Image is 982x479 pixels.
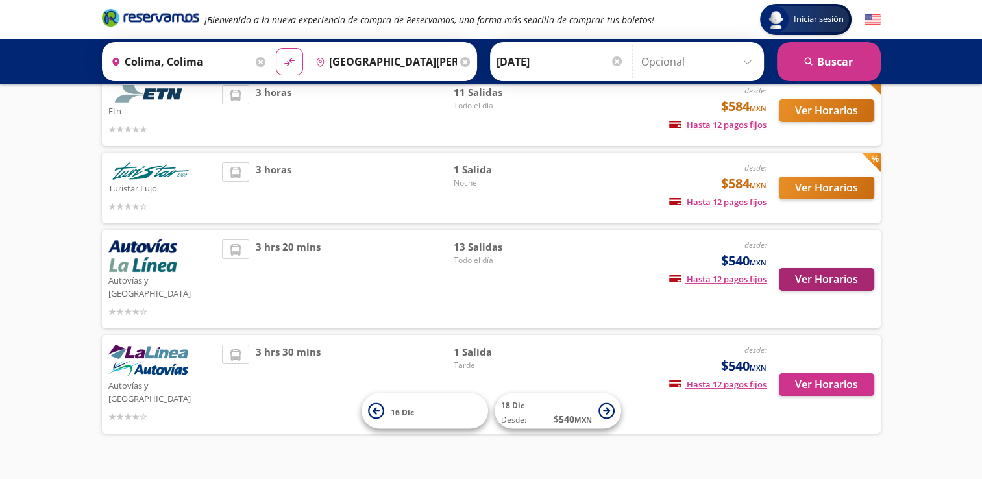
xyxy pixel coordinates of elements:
[108,103,216,118] p: Etn
[744,85,767,96] em: desde:
[789,13,849,26] span: Iniciar sesión
[554,412,592,426] span: $ 540
[106,45,252,78] input: Buscar Origen
[256,345,321,424] span: 3 hrs 30 mins
[669,378,767,390] span: Hasta 12 pagos fijos
[108,377,216,405] p: Autovías y [GEOGRAPHIC_DATA]
[744,239,767,251] em: desde:
[497,45,624,78] input: Elegir Fecha
[865,12,881,28] button: English
[108,85,193,103] img: Etn
[310,45,457,78] input: Buscar Destino
[108,180,216,195] p: Turistar Lujo
[454,177,545,189] span: Noche
[256,162,291,214] span: 3 horas
[454,254,545,266] span: Todo el día
[256,239,321,319] span: 3 hrs 20 mins
[108,272,216,300] p: Autovías y [GEOGRAPHIC_DATA]
[744,345,767,356] em: desde:
[574,415,592,424] small: MXN
[779,373,874,396] button: Ver Horarios
[779,177,874,199] button: Ver Horarios
[362,393,488,429] button: 16 Dic
[669,273,767,285] span: Hasta 12 pagos fijos
[777,42,881,81] button: Buscar
[721,174,767,193] span: $584
[721,356,767,376] span: $540
[454,345,545,360] span: 1 Salida
[102,8,199,31] a: Brand Logo
[454,100,545,112] span: Todo el día
[744,162,767,173] em: desde:
[108,345,188,377] img: Autovías y La Línea
[391,406,414,417] span: 16 Dic
[495,393,621,429] button: 18 DicDesde:$540MXN
[669,196,767,208] span: Hasta 12 pagos fijos
[721,251,767,271] span: $540
[256,85,291,136] span: 3 horas
[779,268,874,291] button: Ver Horarios
[669,119,767,130] span: Hasta 12 pagos fijos
[779,99,874,122] button: Ver Horarios
[454,239,545,254] span: 13 Salidas
[641,45,757,78] input: Opcional
[750,363,767,373] small: MXN
[454,360,545,371] span: Tarde
[501,414,526,426] span: Desde:
[454,85,545,100] span: 11 Salidas
[750,258,767,267] small: MXN
[454,162,545,177] span: 1 Salida
[108,162,193,180] img: Turistar Lujo
[204,14,654,26] em: ¡Bienvenido a la nueva experiencia de compra de Reservamos, una forma más sencilla de comprar tus...
[108,239,177,272] img: Autovías y La Línea
[501,400,524,411] span: 18 Dic
[102,8,199,27] i: Brand Logo
[750,180,767,190] small: MXN
[750,103,767,113] small: MXN
[721,97,767,116] span: $584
